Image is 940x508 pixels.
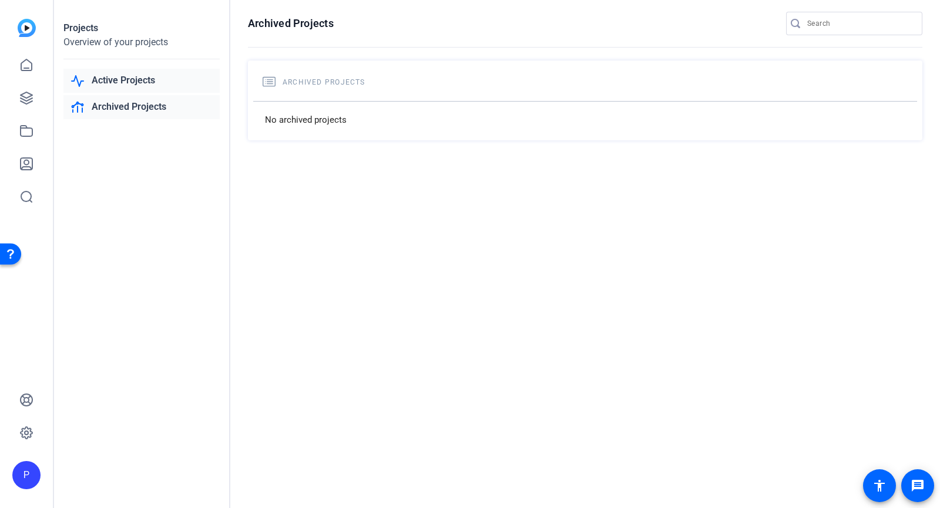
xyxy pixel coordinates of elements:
h1: Archived Projects [248,16,334,31]
a: Active Projects [63,69,220,93]
mat-icon: message [911,479,925,493]
h2: Archived Projects [263,75,908,89]
mat-icon: accessibility [872,479,887,493]
div: Overview of your projects [63,35,220,49]
input: Search [807,16,913,31]
a: Archived Projects [63,95,220,119]
div: P [12,461,41,489]
div: No archived projects [253,101,917,139]
img: blue-gradient.svg [18,19,36,37]
div: Projects [63,21,220,35]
